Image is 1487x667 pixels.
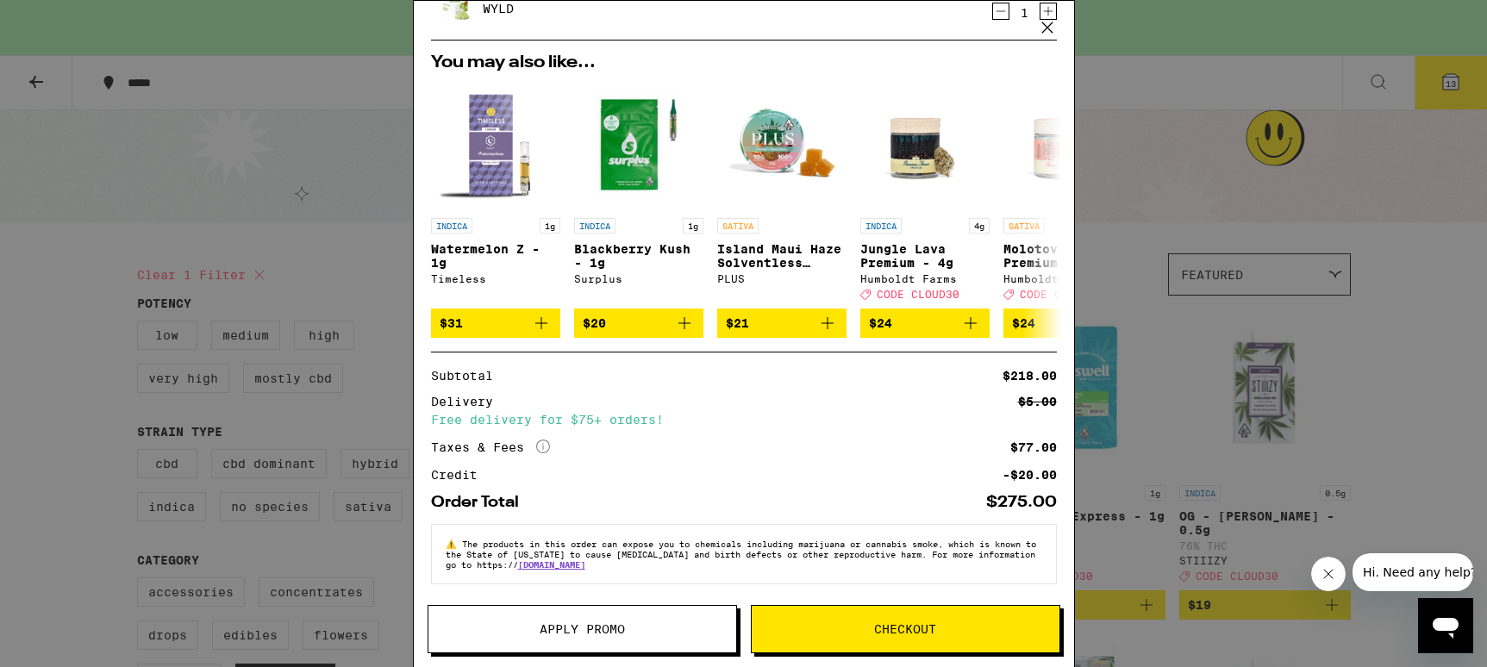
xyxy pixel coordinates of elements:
[717,218,759,234] p: SATIVA
[431,469,490,481] div: Credit
[574,80,703,309] a: Open page for Blackberry Kush - 1g from Surplus
[483,2,646,16] p: WYLD
[860,80,990,309] a: Open page for Jungle Lava Premium - 4g from Humboldt Farms
[1003,273,1133,284] div: Humboldt Farms
[431,80,560,209] img: Timeless - Watermelon Z - 1g
[717,273,847,284] div: PLUS
[1012,316,1035,330] span: $24
[877,289,959,300] span: CODE CLOUD30
[717,80,847,209] img: PLUS - Island Maui Haze Solventless Gummies
[860,273,990,284] div: Humboldt Farms
[726,316,749,330] span: $21
[574,273,703,284] div: Surplus
[431,242,560,270] p: Watermelon Z - 1g
[969,218,990,234] p: 4g
[574,80,703,209] img: Surplus - Blackberry Kush - 1g
[1020,289,1103,300] span: CODE CLOUD30
[583,316,606,330] span: $20
[431,80,560,309] a: Open page for Watermelon Z - 1g from Timeless
[717,80,847,309] a: Open page for Island Maui Haze Solventless Gummies from PLUS
[431,273,560,284] div: Timeless
[431,414,1057,426] div: Free delivery for $75+ orders!
[860,218,902,234] p: INDICA
[574,242,703,270] p: Blackberry Kush - 1g
[986,495,1057,510] div: $275.00
[518,559,585,570] a: [DOMAIN_NAME]
[1003,242,1133,270] p: Molotov Cocktail Premium - 4g
[1010,441,1057,453] div: $77.00
[431,370,505,382] div: Subtotal
[574,218,615,234] p: INDICA
[860,309,990,338] button: Add to bag
[440,316,463,330] span: $31
[1003,469,1057,481] div: -$20.00
[10,12,124,26] span: Hi. Need any help?
[1018,396,1057,408] div: $5.00
[1418,598,1473,653] iframe: Button to launch messaging window
[431,439,550,455] div: Taxes & Fees
[540,623,625,635] span: Apply Promo
[717,242,847,270] p: Island Maui Haze Solventless Gummies
[1003,80,1133,209] img: Humboldt Farms - Molotov Cocktail Premium - 4g
[1003,309,1133,338] button: Add to bag
[431,396,505,408] div: Delivery
[431,309,560,338] button: Add to bag
[1003,80,1133,309] a: Open page for Molotov Cocktail Premium - 4g from Humboldt Farms
[869,316,892,330] span: $24
[540,218,560,234] p: 1g
[860,80,990,209] img: Humboldt Farms - Jungle Lava Premium - 4g
[874,623,936,635] span: Checkout
[1003,370,1057,382] div: $218.00
[431,54,1057,72] h2: You may also like...
[683,218,703,234] p: 1g
[431,495,531,510] div: Order Total
[1353,553,1473,591] iframe: Message from company
[717,309,847,338] button: Add to bag
[751,605,1060,653] button: Checkout
[428,605,737,653] button: Apply Promo
[446,539,1036,570] span: The products in this order can expose you to chemicals including marijuana or cannabis smoke, whi...
[574,309,703,338] button: Add to bag
[446,539,462,549] span: ⚠️
[992,3,1009,20] button: Decrement
[1003,218,1045,234] p: SATIVA
[860,242,990,270] p: Jungle Lava Premium - 4g
[1013,6,1036,20] div: 1
[1311,557,1346,591] iframe: Close message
